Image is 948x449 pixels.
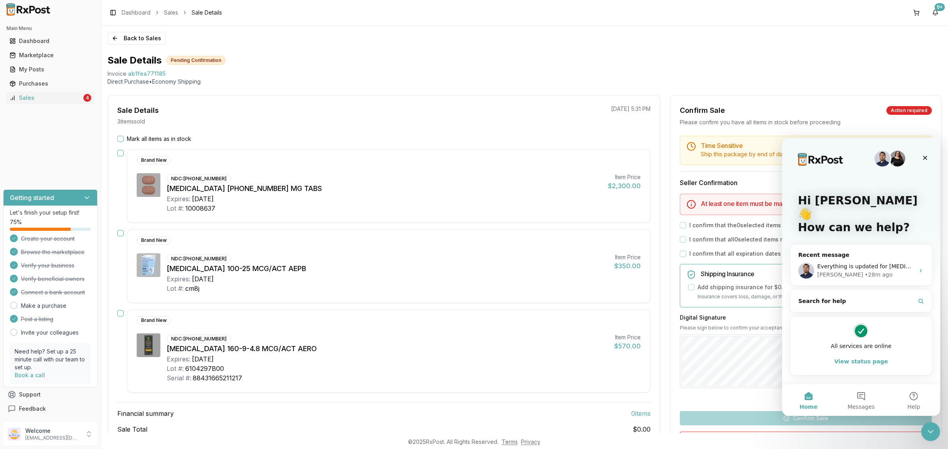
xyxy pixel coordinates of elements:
span: Post a listing [21,315,53,323]
a: Purchases [6,77,94,91]
button: 9+ [929,6,942,19]
div: 4 [83,94,91,102]
iframe: Intercom live chat [782,138,940,416]
p: Insurance covers loss, damage, or theft during transit. [698,293,925,301]
span: ab1fea771185 [128,70,166,78]
button: Messages [53,246,105,278]
div: [MEDICAL_DATA] 160-9-4.8 MCG/ACT AERO [167,343,608,354]
button: Feedback [3,402,98,416]
span: Sale Details [192,9,222,17]
div: $570.00 [614,341,641,351]
div: Brand New [137,236,171,245]
div: Lot #: [167,284,184,293]
button: Sales4 [3,92,98,104]
img: User avatar [8,428,21,440]
button: Help [105,246,158,278]
div: 10008637 [185,204,215,213]
label: I confirm that the 0 selected items are in stock and ready to ship [689,221,865,229]
button: Purchases [3,77,98,90]
div: 9+ [935,3,945,11]
div: Brand New [137,316,171,325]
label: I confirm that all expiration dates are correct [689,250,813,258]
span: Ship this package by end of day [DATE] . [701,151,807,157]
span: Create your account [21,235,75,243]
div: Expires: [167,194,190,204]
button: View status page [16,215,142,231]
label: Add shipping insurance for $0.00 ( 1.5 % of order value) [698,283,848,291]
label: Mark all items as in stock [127,135,191,143]
span: Search for help [16,159,64,167]
span: 0 item s [631,409,651,418]
a: Sales [164,9,178,17]
img: Biktarvy 50-200-25 MG TABS [137,173,160,197]
div: Confirm Sale [680,105,725,116]
div: $2,300.00 [608,181,641,191]
button: Dashboard [3,35,98,47]
div: Marketplace [9,51,91,59]
span: Browse the marketplace [21,248,85,256]
div: 88431665211217 [193,373,242,383]
div: cm8j [185,284,199,293]
div: $350.00 [614,261,641,271]
button: Marketplace [3,49,98,62]
div: [DATE] [192,354,214,364]
p: Direct Purchase • Economy Shipping [107,78,942,86]
img: RxPost Logo [3,3,54,16]
div: Lot #: [167,204,184,213]
div: [MEDICAL_DATA] 100-25 MCG/ACT AEPB [167,263,608,274]
span: 75 % [10,218,22,226]
p: Let's finish your setup first! [10,209,91,217]
button: Search for help [11,155,147,171]
h3: Digital Signature [680,314,932,322]
span: Financial summary [117,409,174,418]
a: Make a purchase [21,302,66,310]
div: All services are online [16,204,142,212]
button: I don't have these items available anymore [680,432,932,447]
div: [DATE] [192,194,214,204]
span: Verify beneficial owners [21,275,85,283]
div: Purchases [9,80,91,88]
span: Help [125,266,138,271]
a: Marketplace [6,48,94,62]
span: Home [17,266,35,271]
p: 3 item s sold [117,118,145,125]
h5: At least one item must be marked as in stock to confirm the sale. [701,200,925,207]
span: Sale Total [117,425,147,434]
span: Everything is updated for [MEDICAL_DATA] the buyer is aware it will not be shipped out until [DAT... [35,125,656,131]
h3: Seller Confirmation [680,178,932,187]
span: Feedback [19,405,46,413]
div: NDC: [PHONE_NUMBER] [167,335,231,343]
a: Book a call [15,372,45,378]
div: Pending Confirmation [166,56,226,65]
a: Back to Sales [107,32,166,45]
iframe: Intercom live chat [921,422,940,441]
p: Need help? Set up a 25 minute call with our team to set up. [15,348,86,371]
div: Close [136,13,150,27]
p: [EMAIL_ADDRESS][DOMAIN_NAME] [25,435,80,441]
span: Verify your business [21,262,74,269]
div: Item Price [614,333,641,341]
span: $0.00 [633,425,651,434]
h3: Getting started [10,193,54,202]
a: Terms [502,438,518,445]
div: [DATE] [192,274,214,284]
p: Please sign below to confirm your acceptance of this order [680,325,932,331]
label: I confirm that all 0 selected items match the listed condition [689,236,852,243]
a: Invite your colleagues [21,329,79,337]
div: Sales [9,94,82,102]
div: NDC: [PHONE_NUMBER] [167,174,231,183]
div: Item Price [614,253,641,261]
h1: Sale Details [107,54,162,67]
div: Please confirm you have all items in stock before proceeding [680,118,932,126]
a: My Posts [6,62,94,77]
h5: Time Sensitive [701,142,925,149]
p: Welcome [25,427,80,435]
div: Lot #: [167,364,184,373]
div: • 28m ago [83,133,110,141]
a: Sales4 [6,91,94,105]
